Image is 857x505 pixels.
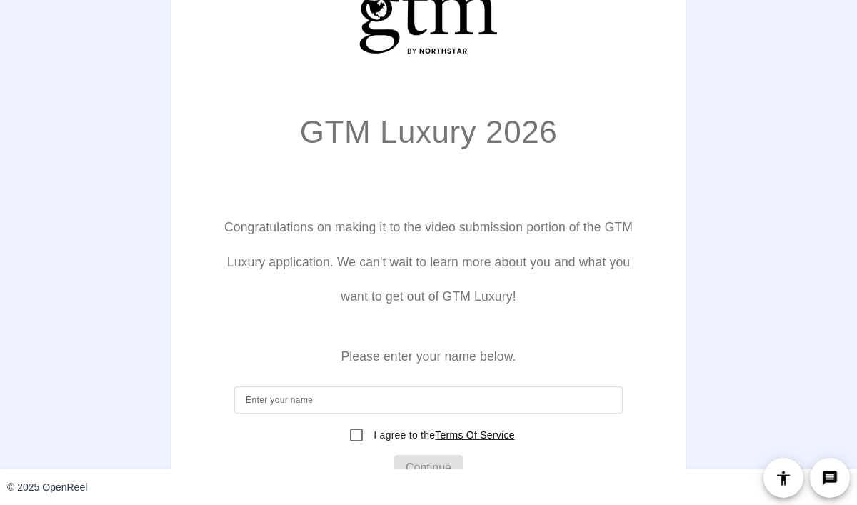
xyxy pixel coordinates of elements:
a: Terms Of Service [435,429,514,441]
p: GTM Luxury 2026 [300,109,557,156]
mat-icon: message [821,469,838,486]
div: © 2025 OpenReel [7,480,87,495]
p: Please enter your name below. [223,339,634,374]
input: Enter your name [246,391,611,409]
p: Congratulations on making it to the video submission portion of the GTM Luxury application. We ca... [223,210,634,314]
mat-icon: accessibility [775,469,792,486]
label: I agree to the [371,428,514,442]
